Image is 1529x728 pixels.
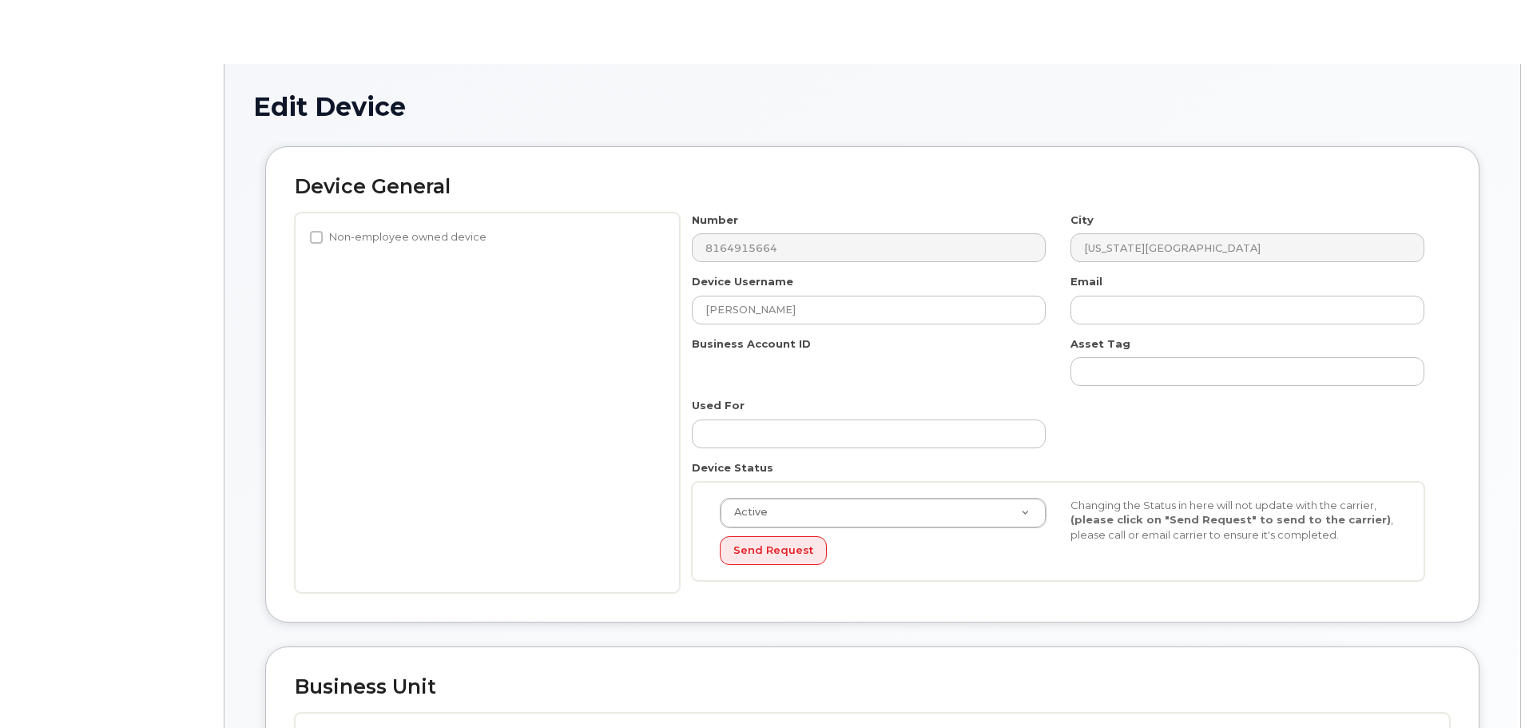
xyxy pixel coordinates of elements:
[1070,513,1391,526] strong: (please click on "Send Request" to send to the carrier)
[1070,336,1130,352] label: Asset Tag
[1058,498,1409,543] div: Changing the Status in here will not update with the carrier, , please call or email carrier to e...
[692,274,793,289] label: Device Username
[310,231,323,244] input: Non-employee owned device
[253,93,1491,121] h1: Edit Device
[692,336,811,352] label: Business Account ID
[1070,213,1094,228] label: City
[721,499,1046,527] a: Active
[720,536,827,566] button: Send Request
[692,213,738,228] label: Number
[692,398,745,413] label: Used For
[725,505,768,519] span: Active
[295,176,1450,198] h2: Device General
[310,228,486,247] label: Non-employee owned device
[295,676,1450,698] h2: Business Unit
[692,460,773,475] label: Device Status
[1070,274,1102,289] label: Email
